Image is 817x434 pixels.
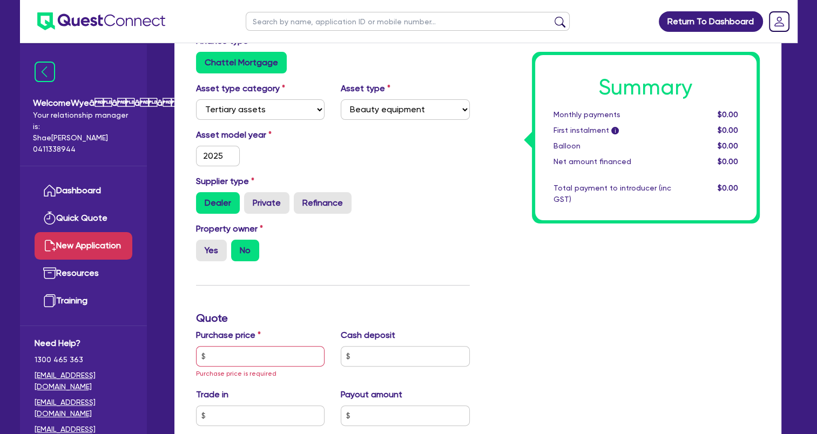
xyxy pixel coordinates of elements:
span: Your relationship manager is: Shae [PERSON_NAME] 0411338944 [33,110,134,155]
label: Private [244,192,289,214]
a: Quick Quote [35,205,132,232]
span: Purchase price is required [196,370,276,377]
a: Dropdown toggle [765,8,793,36]
label: Purchase price [196,329,261,342]
img: quest-connect-logo-blue [37,12,165,30]
h3: Quote [196,311,470,324]
label: Cash deposit [341,329,395,342]
span: $0.00 [717,184,738,192]
a: New Application [35,232,132,260]
span: Welcome Wyeââââ [33,97,134,110]
label: No [231,240,259,261]
label: Asset model year [188,128,333,141]
div: First instalment [545,125,679,136]
div: Total payment to introducer (inc GST) [545,182,679,205]
a: Dashboard [35,177,132,205]
label: Chattel Mortgage [196,52,287,73]
img: icon-menu-close [35,62,55,82]
img: resources [43,267,56,280]
span: $0.00 [717,141,738,150]
a: Resources [35,260,132,287]
label: Refinance [294,192,352,214]
a: Training [35,287,132,315]
label: Payout amount [341,388,402,401]
label: Dealer [196,192,240,214]
a: [EMAIL_ADDRESS][DOMAIN_NAME] [35,370,132,392]
div: Balloon [545,140,679,152]
label: Asset type category [196,82,285,95]
label: Property owner [196,222,263,235]
input: Search by name, application ID or mobile number... [246,12,570,31]
img: training [43,294,56,307]
span: $0.00 [717,126,738,134]
span: 1300 465 363 [35,354,132,365]
span: Need Help? [35,337,132,350]
span: $0.00 [717,110,738,119]
label: Yes [196,240,227,261]
a: [EMAIL_ADDRESS][DOMAIN_NAME] [35,397,132,419]
label: Trade in [196,388,228,401]
h1: Summary [553,74,738,100]
span: $0.00 [717,157,738,166]
span: i [611,127,619,135]
img: new-application [43,239,56,252]
div: Net amount financed [545,156,679,167]
div: Monthly payments [545,109,679,120]
label: Asset type [341,82,390,95]
label: Supplier type [196,175,254,188]
img: quick-quote [43,212,56,225]
a: Return To Dashboard [659,11,763,32]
